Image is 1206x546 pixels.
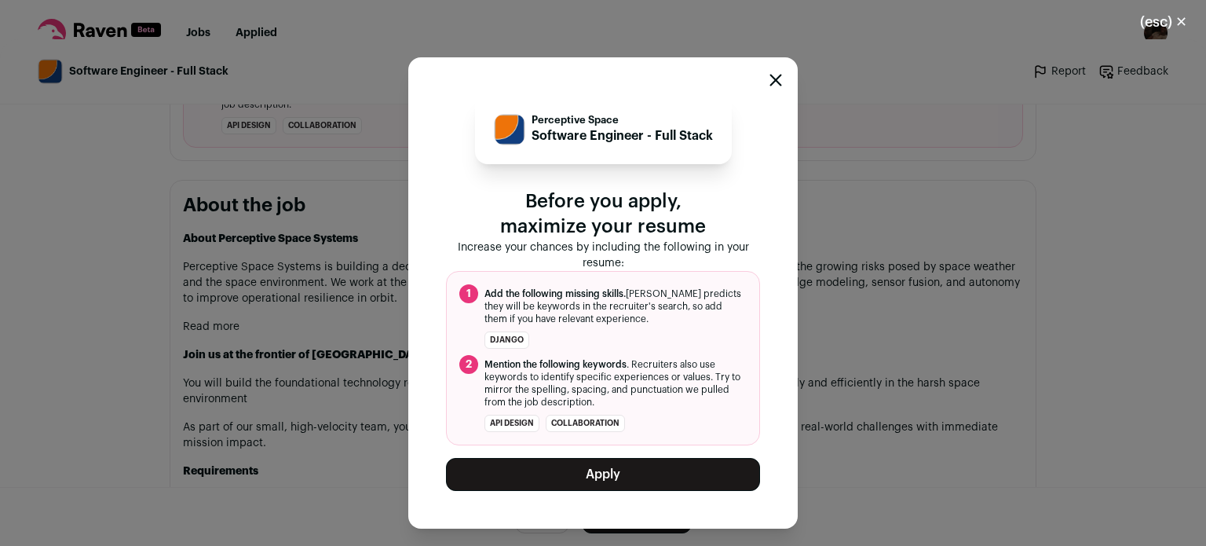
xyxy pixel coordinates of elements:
[484,358,747,409] span: . Recruiters also use keywords to identify specific experiences or values. Try to mirror the spel...
[546,415,625,432] li: Collaboration
[446,458,760,491] button: Apply
[484,415,539,432] li: API design
[446,189,760,240] p: Before you apply, maximize your resume
[769,74,782,86] button: Close modal
[459,284,478,303] span: 1
[459,355,478,374] span: 2
[532,126,713,145] p: Software Engineer - Full Stack
[484,288,747,325] span: [PERSON_NAME] predicts they will be keywords in the recruiter's search, so add them if you have r...
[484,360,627,369] span: Mention the following keywords
[484,332,529,349] li: Django
[1121,5,1206,39] button: Close modal
[495,115,524,145] img: b66d271da138bff6516c32c7371c948c11655596ef4d2ede264272552620a1c8.jpg
[446,240,760,271] p: Increase your chances by including the following in your resume:
[532,114,713,126] p: Perceptive Space
[484,289,626,299] span: Add the following missing skills.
